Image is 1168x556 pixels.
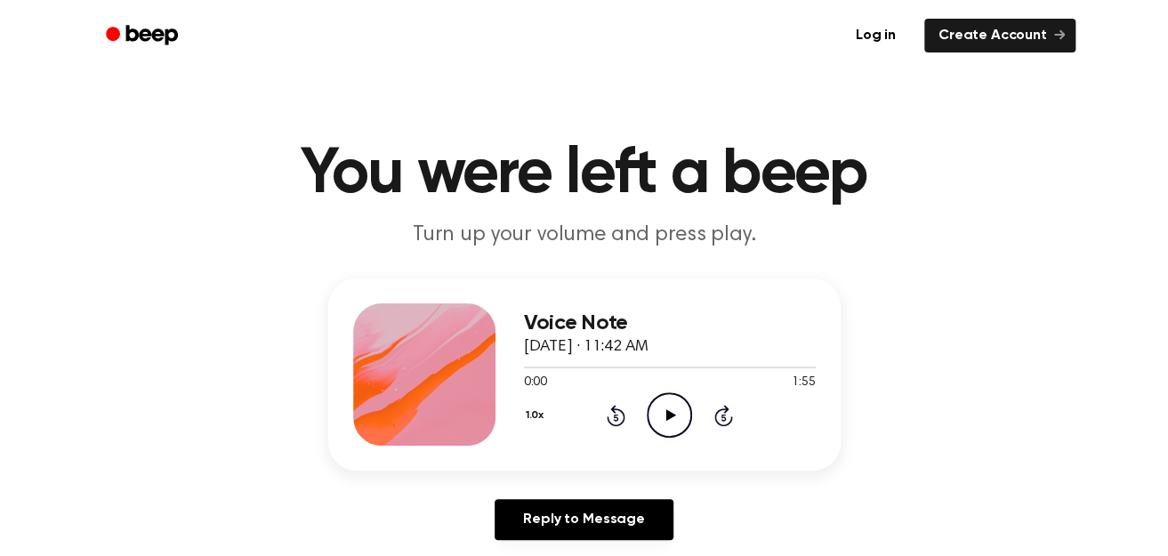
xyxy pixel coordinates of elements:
[495,499,673,540] a: Reply to Message
[129,142,1040,206] h1: You were left a beep
[838,15,914,56] a: Log in
[524,374,547,392] span: 0:00
[243,221,926,250] p: Turn up your volume and press play.
[792,374,815,392] span: 1:55
[924,19,1075,52] a: Create Account
[524,311,816,335] h3: Voice Note
[93,19,194,53] a: Beep
[524,339,648,355] span: [DATE] · 11:42 AM
[524,400,551,431] button: 1.0x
